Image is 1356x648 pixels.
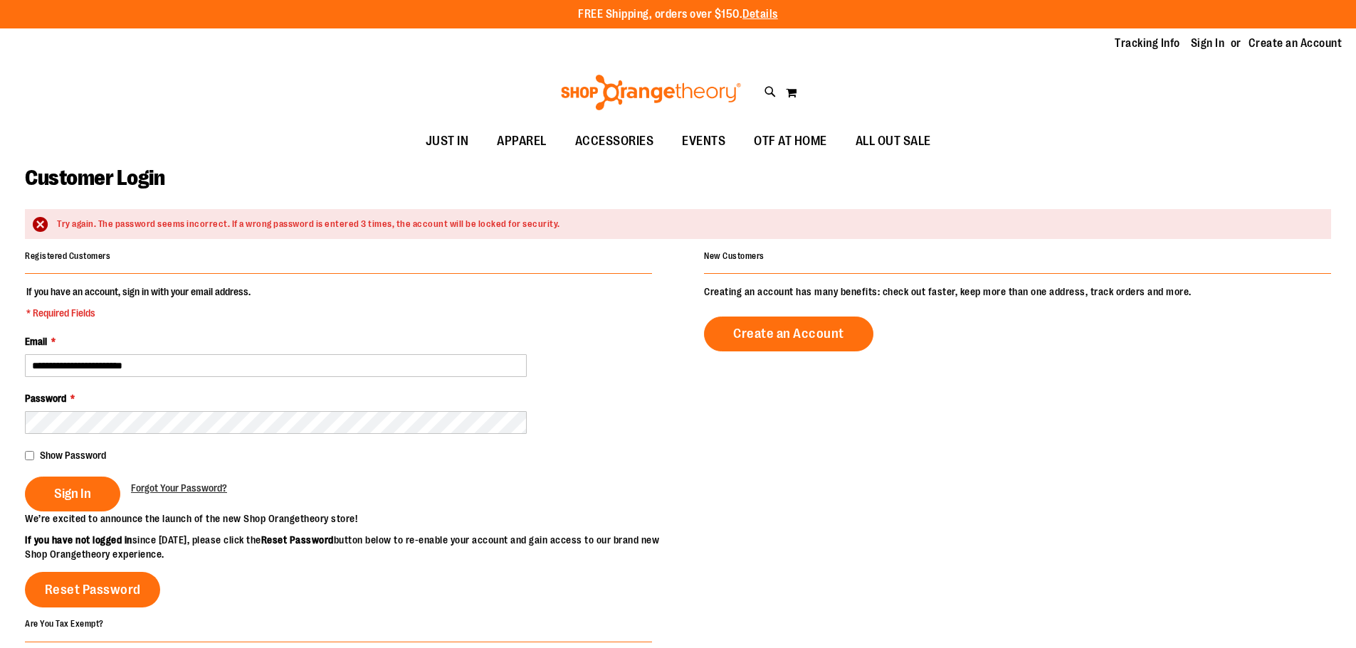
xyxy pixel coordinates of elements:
[704,285,1331,299] p: Creating an account has many benefits: check out faster, keep more than one address, track orders...
[25,336,47,347] span: Email
[25,477,120,511] button: Sign In
[426,125,469,157] span: JUST IN
[1115,36,1180,51] a: Tracking Info
[742,8,778,21] a: Details
[754,125,827,157] span: OTF AT HOME
[131,482,227,494] span: Forgot Your Password?
[497,125,547,157] span: APPAREL
[856,125,931,157] span: ALL OUT SALE
[261,534,334,546] strong: Reset Password
[559,75,743,110] img: Shop Orangetheory
[704,317,873,351] a: Create an Account
[1191,36,1225,51] a: Sign In
[131,481,227,495] a: Forgot Your Password?
[25,251,110,261] strong: Registered Customers
[578,6,778,23] p: FREE Shipping, orders over $150.
[25,393,66,404] span: Password
[45,582,141,597] span: Reset Password
[733,326,844,341] span: Create an Account
[25,619,104,629] strong: Are You Tax Exempt?
[25,533,678,561] p: since [DATE], please click the button below to re-enable your account and gain access to our bran...
[26,306,251,320] span: * Required Fields
[25,511,678,526] p: We’re excited to announce the launch of the new Shop Orangetheory store!
[25,572,160,607] a: Reset Password
[704,251,764,261] strong: New Customers
[682,125,725,157] span: EVENTS
[25,534,132,546] strong: If you have not logged in
[1249,36,1342,51] a: Create an Account
[575,125,654,157] span: ACCESSORIES
[57,218,1317,231] div: Try again. The password seems incorrect. If a wrong password is entered 3 times, the account will...
[25,285,252,320] legend: If you have an account, sign in with your email address.
[25,166,164,190] span: Customer Login
[54,486,91,501] span: Sign In
[40,450,106,461] span: Show Password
